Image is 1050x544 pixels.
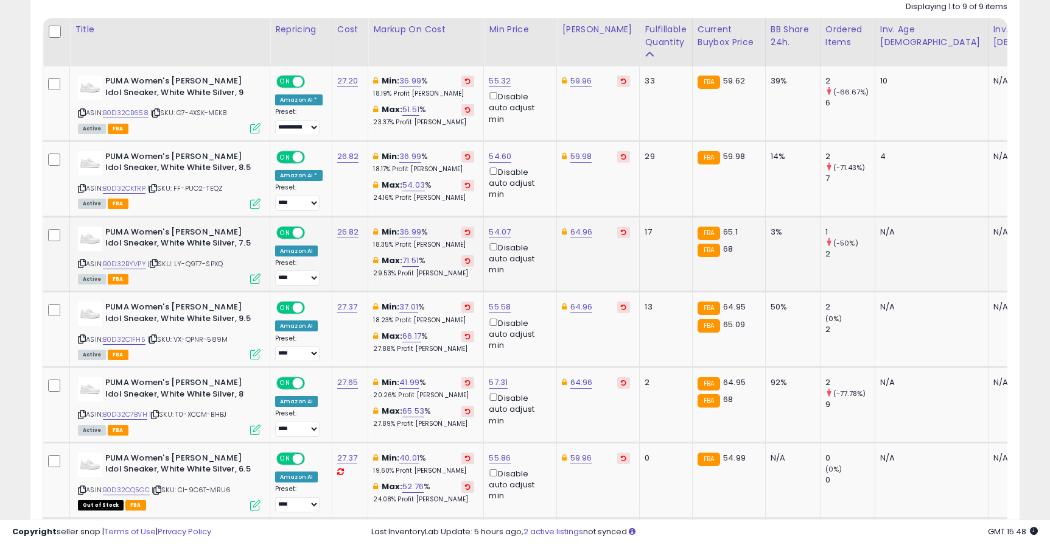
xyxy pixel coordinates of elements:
[368,18,484,66] th: The percentage added to the cost of goods (COGS) that forms the calculator for Min & Max prices.
[303,453,323,464] span: OFF
[402,405,424,417] a: 65.53
[382,226,400,238] b: Min:
[78,302,261,358] div: ASIN:
[382,150,400,162] b: Min:
[645,227,682,238] div: 17
[402,179,425,191] a: 54.03
[489,165,547,200] div: Disable auto adjust min
[337,226,359,238] a: 26.82
[275,259,323,286] div: Preset:
[698,319,720,333] small: FBA
[278,152,293,162] span: ON
[275,320,318,331] div: Amazon AI
[402,330,421,342] a: 66.17
[12,526,57,537] strong: Copyright
[489,316,547,351] div: Disable auto adjust min
[337,23,363,36] div: Cost
[337,452,358,464] a: 27.37
[275,334,323,362] div: Preset:
[698,23,760,49] div: Current Buybox Price
[698,302,720,315] small: FBA
[489,75,511,87] a: 55.32
[723,243,733,255] span: 68
[698,244,720,257] small: FBA
[78,453,102,477] img: 31nzhkLLBIL._SL40_.jpg
[108,199,128,209] span: FBA
[382,301,400,313] b: Min:
[373,453,474,475] div: %
[108,274,128,284] span: FBA
[303,152,323,162] span: OFF
[78,227,102,251] img: 31nzhkLLBIL._SL40_.jpg
[382,179,403,191] b: Max:
[75,23,265,36] div: Title
[825,314,842,323] small: (0%)
[698,227,720,240] small: FBA
[698,76,720,89] small: FBA
[12,526,211,538] div: seller snap | |
[645,453,682,464] div: 0
[382,481,403,492] b: Max:
[723,319,745,330] span: 65.09
[373,118,474,127] p: 23.37% Profit [PERSON_NAME]
[833,238,858,248] small: (-50%)
[105,453,253,478] b: PUMA Women's [PERSON_NAME] Idol Sneaker, White White Silver, 6.5
[880,302,979,313] div: N/A
[489,301,511,313] a: 55.58
[373,481,474,504] div: %
[105,151,253,177] b: PUMA Women's [PERSON_NAME] Idol Sneaker, White White Silver, 8.5
[275,170,323,181] div: Amazon AI *
[382,330,403,342] b: Max:
[303,303,323,313] span: OFF
[78,350,106,360] span: All listings currently available for purchase on Amazon
[278,453,293,464] span: ON
[373,316,474,325] p: 18.23% Profit [PERSON_NAME]
[278,303,293,313] span: ON
[402,255,419,267] a: 71.51
[373,194,474,202] p: 24.16% Profit [PERSON_NAME]
[880,453,979,464] div: N/A
[698,394,720,408] small: FBA
[698,377,720,390] small: FBA
[825,453,875,464] div: 0
[105,302,253,327] b: PUMA Women's [PERSON_NAME] Idol Sneaker, White White Silver, 9.5
[103,409,147,420] a: B0D32C7BVH
[275,23,327,36] div: Repricing
[825,23,870,49] div: Ordered Items
[373,90,474,98] p: 18.19% Profit [PERSON_NAME]
[373,420,474,428] p: 27.89% Profit [PERSON_NAME]
[278,77,293,87] span: ON
[825,151,875,162] div: 2
[150,108,227,118] span: | SKU: G7-4XSK-MEK8
[489,90,547,125] div: Disable auto adjust min
[723,394,733,405] span: 68
[78,151,261,208] div: ASIN:
[723,226,738,238] span: 65.1
[523,526,583,537] a: 2 active listings
[78,425,106,436] span: All listings currently available for purchase on Amazon
[570,226,593,238] a: 64.96
[373,467,474,475] p: 19.60% Profit [PERSON_NAME]
[373,269,474,278] p: 29.53% Profit [PERSON_NAME]
[880,23,983,49] div: Inv. Age [DEMOGRAPHIC_DATA]
[771,151,811,162] div: 14%
[78,302,102,326] img: 31nzhkLLBIL._SL40_.jpg
[373,180,474,202] div: %
[303,227,323,238] span: OFF
[399,301,418,313] a: 37.01
[570,75,592,87] a: 59.96
[105,76,253,101] b: PUMA Women's [PERSON_NAME] Idol Sneaker, White White Silver, 9
[825,302,875,313] div: 2
[880,377,979,388] div: N/A
[771,76,811,87] div: 39%
[825,97,875,108] div: 6
[105,377,253,403] b: PUMA Women's [PERSON_NAME] Idol Sneaker, White White Silver, 8
[373,331,474,353] div: %
[103,259,146,269] a: B0D32BYVPY
[645,151,682,162] div: 29
[275,183,323,211] div: Preset:
[78,151,102,175] img: 31nzhkLLBIL._SL40_.jpg
[373,255,474,278] div: %
[373,377,474,400] div: %
[373,406,474,428] div: %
